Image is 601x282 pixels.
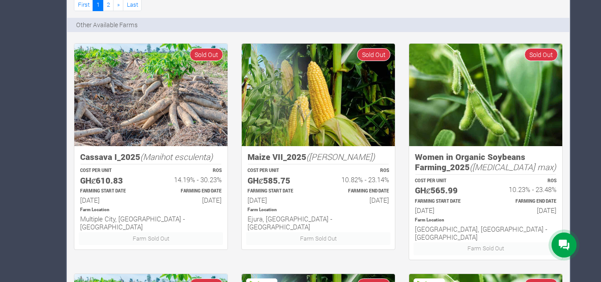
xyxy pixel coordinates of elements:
h6: 10.82% - 23.14% [326,176,389,184]
h6: Ejura, [GEOGRAPHIC_DATA] - [GEOGRAPHIC_DATA] [248,215,389,231]
i: ([PERSON_NAME]) [306,151,375,162]
p: ROS [159,168,222,174]
img: growforme image [242,44,395,147]
p: Location of Farm [248,207,389,213]
h5: Maize VII_2025 [248,152,389,162]
p: Estimated Farming Start Date [248,188,310,195]
p: Estimated Farming End Date [494,198,556,205]
p: Location of Farm [80,207,222,213]
img: growforme image [409,44,562,147]
p: Estimated Farming Start Date [415,198,478,205]
p: Estimated Farming End Date [326,188,389,195]
p: Other Available Farms [76,20,138,29]
h6: [DATE] [80,196,143,204]
h5: GHȼ610.83 [80,176,143,186]
h6: [DATE] [494,206,556,214]
h6: 14.19% - 30.23% [159,176,222,184]
span: » [117,0,120,8]
h6: 10.23% - 23.48% [494,185,556,193]
h5: GHȼ585.75 [248,176,310,186]
p: COST PER UNIT [248,168,310,174]
span: Sold Out [357,48,390,61]
p: COST PER UNIT [80,168,143,174]
h6: [DATE] [326,196,389,204]
span: Sold Out [524,48,558,61]
p: Estimated Farming End Date [159,188,222,195]
p: Estimated Farming Start Date [80,188,143,195]
p: Location of Farm [415,217,556,224]
p: COST PER UNIT [415,178,478,184]
h6: [DATE] [415,206,478,214]
i: ([MEDICAL_DATA] max) [470,161,556,172]
h5: GHȼ565.99 [415,185,478,196]
h6: Multiple City, [GEOGRAPHIC_DATA] - [GEOGRAPHIC_DATA] [80,215,222,231]
span: Sold Out [190,48,223,61]
p: ROS [494,178,556,184]
h6: [DATE] [159,196,222,204]
img: growforme image [74,44,227,147]
i: (Manihot esculenta) [140,151,213,162]
p: ROS [326,168,389,174]
h6: [GEOGRAPHIC_DATA], [GEOGRAPHIC_DATA] - [GEOGRAPHIC_DATA] [415,225,556,241]
h5: Women in Organic Soybeans Farming_2025 [415,152,556,172]
h5: Cassava I_2025 [80,152,222,162]
h6: [DATE] [248,196,310,204]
